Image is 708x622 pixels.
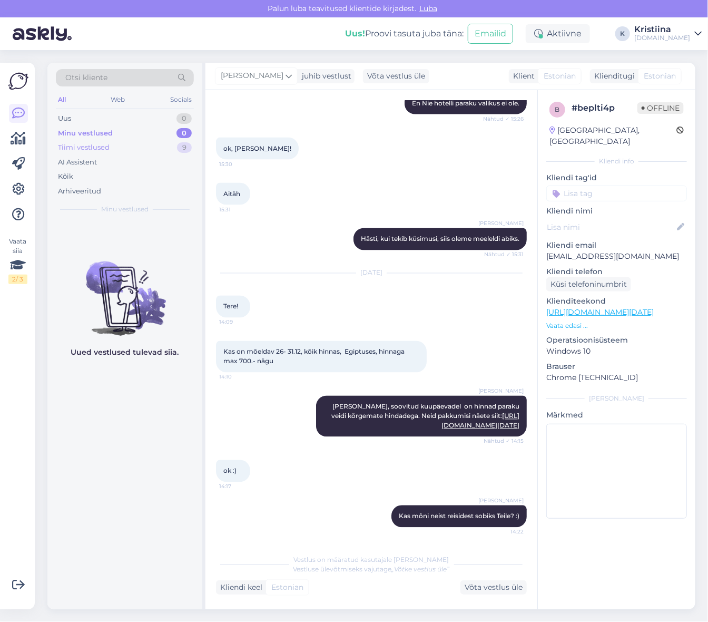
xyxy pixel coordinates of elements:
[176,113,192,124] div: 0
[219,318,259,326] span: 14:09
[526,24,590,43] div: Aktiivne
[392,565,450,573] i: „Võtke vestlus üle”
[101,205,149,214] span: Minu vestlused
[546,172,687,183] p: Kliendi tag'id
[478,220,524,228] span: [PERSON_NAME]
[216,268,527,278] div: [DATE]
[483,115,524,123] span: Nähtud ✓ 15:26
[271,582,303,593] span: Estonian
[549,125,676,147] div: [GEOGRAPHIC_DATA], [GEOGRAPHIC_DATA]
[219,373,259,381] span: 14:10
[223,303,238,310] span: Tere!
[331,403,521,430] span: [PERSON_NAME], soovitud kuupäevadel on hinnad paraku veidi kõrgemate hindadega. Neid pakkumisi nä...
[58,128,113,139] div: Minu vestlused
[546,266,687,277] p: Kliendi telefon
[65,72,107,83] span: Otsi kliente
[8,71,28,91] img: Askly Logo
[546,346,687,357] p: Windows 10
[546,361,687,372] p: Brauser
[361,235,519,243] span: Hästi, kui tekib küsimusi, siis oleme meeleldi abiks.
[484,528,524,536] span: 14:22
[109,93,127,106] div: Web
[58,157,97,168] div: AI Assistent
[58,113,71,124] div: Uus
[219,206,259,213] span: 15:31
[399,512,519,520] span: Kas mõni neist reisidest sobiks Teile? :)
[412,99,519,107] span: En Nie hotelli paraku valikus ei ole.
[176,128,192,139] div: 0
[546,321,687,331] p: Vaata edasi ...
[546,157,687,166] div: Kliendi info
[590,71,635,82] div: Klienditugi
[294,556,449,563] span: Vestlus on määratud kasutajale [PERSON_NAME]
[221,70,283,82] span: [PERSON_NAME]
[644,71,676,82] span: Estonian
[345,28,365,38] b: Uus!
[58,186,101,197] div: Arhiveeritud
[484,251,524,259] span: Nähtud ✓ 15:31
[546,240,687,251] p: Kliendi email
[546,410,687,421] p: Märkmed
[219,160,259,168] span: 15:30
[634,25,690,34] div: Kristiina
[8,237,27,284] div: Vaata siia
[223,348,406,365] span: Kas on mõeldav 26- 31.12, kõik hinnas, Egiptuses, hinnaga max 700.- nägu
[293,565,450,573] span: Vestluse ülevõtmiseks vajutage
[177,142,192,153] div: 9
[71,347,179,358] p: Uued vestlused tulevad siia.
[56,93,68,106] div: All
[546,186,687,201] input: Lisa tag
[168,93,194,106] div: Socials
[363,69,429,83] div: Võta vestlus üle
[219,483,259,491] span: 14:17
[555,105,560,113] span: b
[544,71,576,82] span: Estonian
[546,206,687,217] p: Kliendi nimi
[8,275,27,284] div: 2 / 3
[47,242,202,337] img: No chats
[223,190,240,198] span: Aitäh
[484,438,524,445] span: Nähtud ✓ 14:15
[345,27,464,40] div: Proovi tasuta juba täna:
[298,71,351,82] div: juhib vestlust
[468,24,513,44] button: Emailid
[546,277,631,291] div: Küsi telefoninumbrit
[216,582,262,593] div: Kliendi keel
[637,102,684,114] span: Offline
[546,251,687,262] p: [EMAIL_ADDRESS][DOMAIN_NAME]
[546,372,687,383] p: Chrome [TECHNICAL_ID]
[572,102,637,114] div: # beplti4p
[478,497,524,505] span: [PERSON_NAME]
[546,394,687,403] div: [PERSON_NAME]
[547,221,675,233] input: Lisa nimi
[58,171,73,182] div: Kõik
[546,335,687,346] p: Operatsioonisüsteem
[634,34,690,42] div: [DOMAIN_NAME]
[460,580,527,595] div: Võta vestlus üle
[223,467,237,475] span: ok :)
[509,71,535,82] div: Klient
[58,142,110,153] div: Tiimi vestlused
[615,26,630,41] div: K
[546,307,654,317] a: [URL][DOMAIN_NAME][DATE]
[223,144,291,152] span: ok, [PERSON_NAME]!
[546,296,687,307] p: Klienditeekond
[416,4,440,13] span: Luba
[478,387,524,395] span: [PERSON_NAME]
[634,25,702,42] a: Kristiina[DOMAIN_NAME]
